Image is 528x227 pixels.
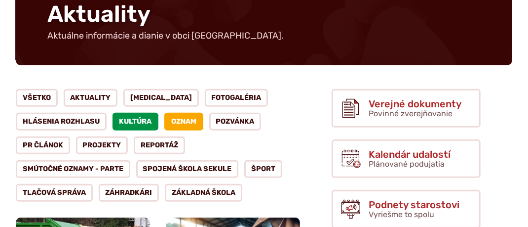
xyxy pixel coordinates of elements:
[205,89,268,107] a: Fotogaléria
[369,159,445,169] span: Plánované podujatia
[369,199,459,210] span: Podnety starostovi
[16,136,70,154] a: PR článok
[165,184,242,202] a: Základná škola
[16,184,93,202] a: Tlačová správa
[123,89,199,107] a: [MEDICAL_DATA]
[76,136,128,154] a: Projekty
[99,184,159,202] a: Záhradkári
[64,89,118,107] a: Aktuality
[16,113,107,131] a: Hlásenia rozhlasu
[16,89,58,107] a: Všetko
[136,160,239,178] a: Spojená škola Sekule
[113,113,159,131] a: Kultúra
[332,89,481,128] a: Verejné dokumenty Povinné zverejňovanie
[244,160,282,178] a: Šport
[47,31,284,42] p: Aktuálne informácie a dianie v obci [GEOGRAPHIC_DATA].
[369,109,453,118] span: Povinné zverejňovanie
[47,0,151,28] span: Aktuality
[369,210,434,219] span: Vyriešme to spolu
[369,98,461,109] span: Verejné dokumenty
[332,139,481,178] a: Kalendár udalostí Plánované podujatia
[209,113,262,131] a: Pozvánka
[134,136,185,154] a: Reportáž
[369,149,451,160] span: Kalendár udalostí
[164,113,203,131] a: Oznam
[16,160,130,178] a: Smútočné oznamy - parte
